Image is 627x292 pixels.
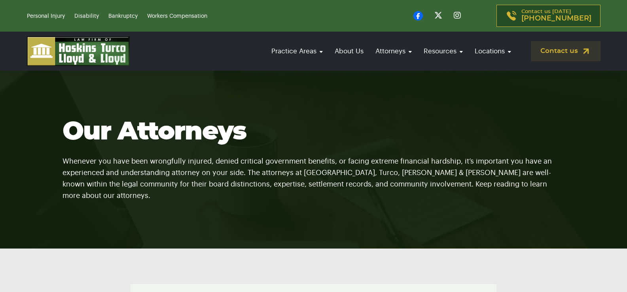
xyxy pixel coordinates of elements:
[371,40,416,62] a: Attorneys
[63,146,565,202] p: Whenever you have been wrongfully injured, denied critical government benefits, or facing extreme...
[267,40,327,62] a: Practice Areas
[521,9,591,23] p: Contact us [DATE]
[531,41,600,61] a: Contact us
[108,13,138,19] a: Bankruptcy
[420,40,467,62] a: Resources
[496,5,600,27] a: Contact us [DATE][PHONE_NUMBER]
[521,15,591,23] span: [PHONE_NUMBER]
[63,118,565,146] h1: Our Attorneys
[471,40,515,62] a: Locations
[74,13,99,19] a: Disability
[331,40,367,62] a: About Us
[27,36,130,66] img: logo
[27,13,65,19] a: Personal Injury
[147,13,207,19] a: Workers Compensation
